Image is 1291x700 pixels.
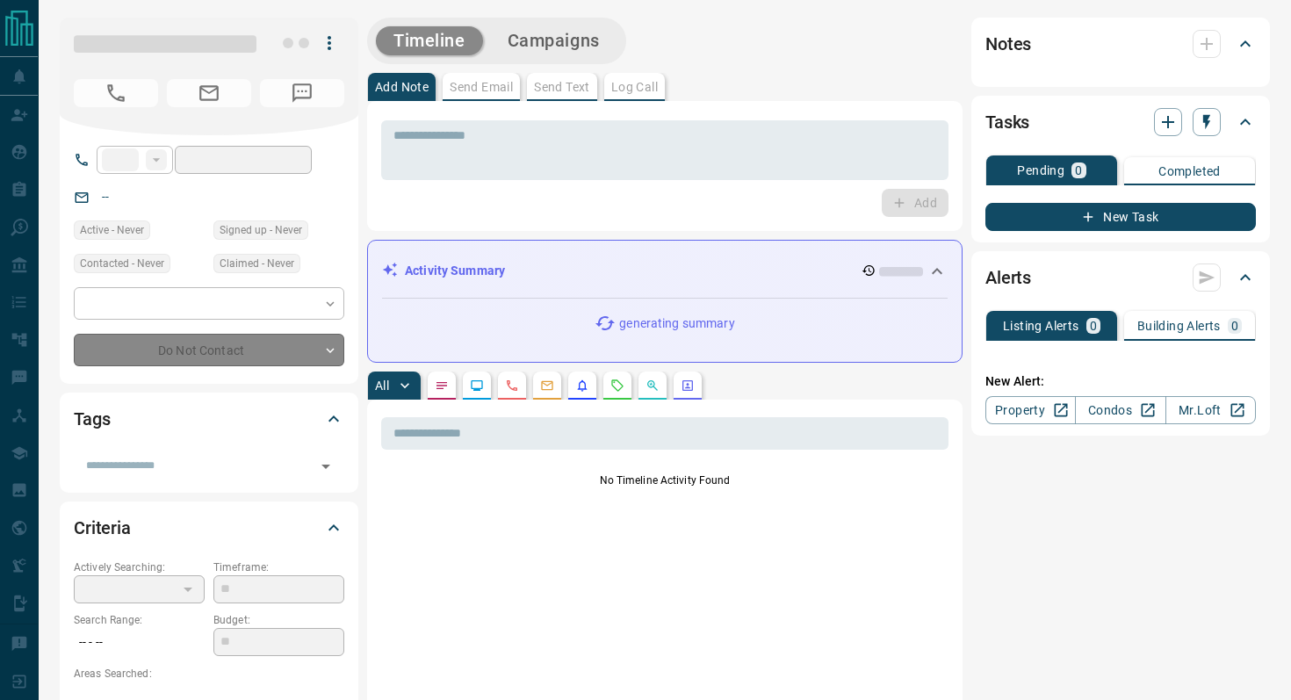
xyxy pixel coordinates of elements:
p: Pending [1017,164,1064,177]
p: Search Range: [74,612,205,628]
p: Building Alerts [1137,320,1221,332]
p: -- - -- [74,628,205,657]
p: 0 [1075,164,1082,177]
button: Open [314,454,338,479]
p: All [375,379,389,392]
h2: Tasks [985,108,1029,136]
div: Tasks [985,101,1256,143]
p: Listing Alerts [1003,320,1079,332]
span: Contacted - Never [80,255,164,272]
p: Budget: [213,612,344,628]
p: Areas Searched: [74,666,344,682]
p: Actively Searching: [74,559,205,575]
svg: Requests [610,379,624,393]
h2: Notes [985,30,1031,58]
button: Timeline [376,26,483,55]
button: Campaigns [490,26,617,55]
a: Mr.Loft [1165,396,1256,424]
span: No Number [74,79,158,107]
span: No Email [167,79,251,107]
p: No Timeline Activity Found [381,473,948,488]
p: New Alert: [985,372,1256,391]
span: Active - Never [80,221,144,239]
p: 0 [1090,320,1097,332]
button: New Task [985,203,1256,231]
p: Completed [1158,165,1221,177]
div: Do Not Contact [74,334,344,366]
svg: Notes [435,379,449,393]
p: 0 [1231,320,1238,332]
h2: Tags [74,405,110,433]
svg: Listing Alerts [575,379,589,393]
div: Criteria [74,507,344,549]
span: No Number [260,79,344,107]
p: Add Note [375,81,429,93]
svg: Lead Browsing Activity [470,379,484,393]
span: Signed up - Never [220,221,302,239]
p: generating summary [619,314,734,333]
p: Timeframe: [213,559,344,575]
a: -- [102,190,109,204]
a: Condos [1075,396,1165,424]
a: Property [985,396,1076,424]
div: Notes [985,23,1256,65]
span: Claimed - Never [220,255,294,272]
div: Alerts [985,256,1256,299]
h2: Criteria [74,514,131,542]
svg: Agent Actions [681,379,695,393]
svg: Emails [540,379,554,393]
svg: Calls [505,379,519,393]
div: Activity Summary [382,255,948,287]
div: Tags [74,398,344,440]
svg: Opportunities [645,379,660,393]
h2: Alerts [985,263,1031,292]
p: Activity Summary [405,262,505,280]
